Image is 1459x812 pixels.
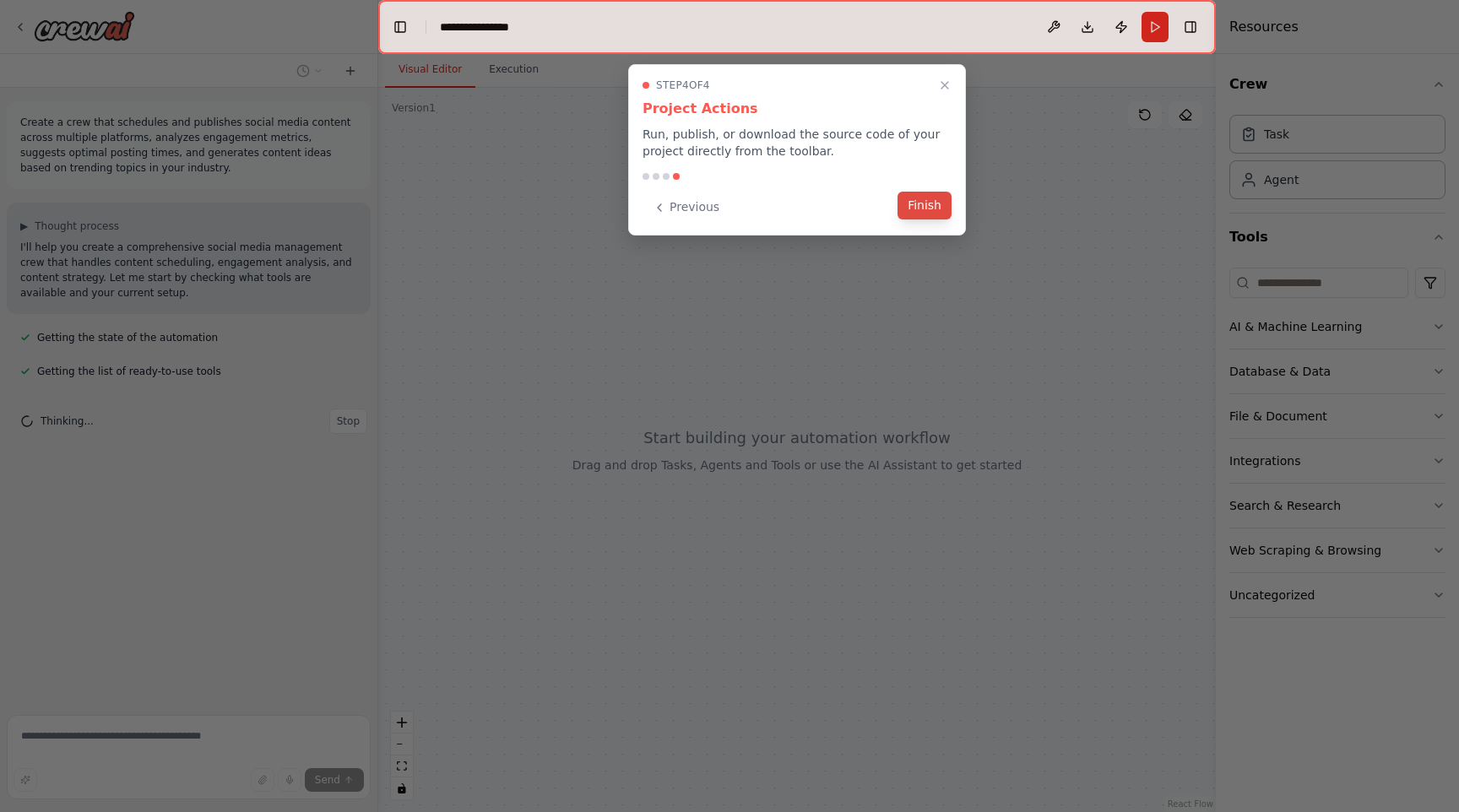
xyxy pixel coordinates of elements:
button: Hide left sidebar [388,15,412,39]
span: Step 4 of 4 [656,78,710,92]
button: Previous [643,193,729,221]
button: Close walkthrough [935,75,955,95]
p: Run, publish, or download the source code of your project directly from the toolbar. [643,126,952,160]
button: Finish [898,192,952,219]
h3: Project Actions [643,99,952,119]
